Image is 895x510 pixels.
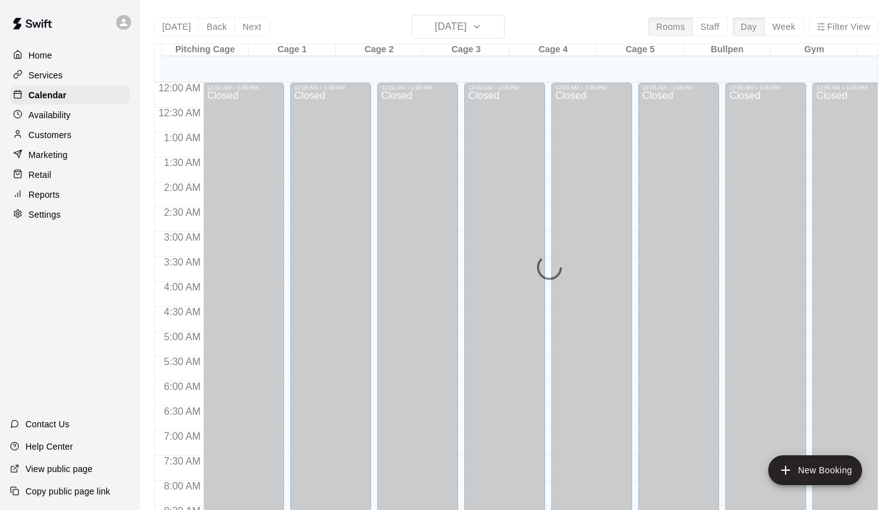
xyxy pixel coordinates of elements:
[207,85,280,91] div: 12:00 AM – 1:00 PM
[161,157,204,168] span: 1:30 AM
[155,83,204,93] span: 12:00 AM
[510,44,597,56] div: Cage 4
[249,44,336,56] div: Cage 1
[161,456,204,466] span: 7:30 AM
[161,182,204,193] span: 2:00 AM
[10,185,130,204] a: Reports
[161,307,204,317] span: 4:30 AM
[161,207,204,218] span: 2:30 AM
[29,49,52,62] p: Home
[161,406,204,417] span: 6:30 AM
[25,463,93,475] p: View public page
[10,106,130,124] a: Availability
[10,205,130,224] a: Settings
[10,66,130,85] a: Services
[25,485,110,498] p: Copy public page link
[161,331,204,342] span: 5:00 AM
[161,431,204,442] span: 7:00 AM
[29,109,71,121] p: Availability
[423,44,510,56] div: Cage 3
[25,418,70,430] p: Contact Us
[10,46,130,65] a: Home
[381,85,454,91] div: 12:00 AM – 1:00 PM
[29,188,60,201] p: Reports
[162,44,249,56] div: Pitching Cage
[25,440,73,453] p: Help Center
[29,169,52,181] p: Retail
[294,85,367,91] div: 12:00 AM – 1:00 PM
[816,85,889,91] div: 12:00 AM – 1:00 PM
[10,146,130,164] a: Marketing
[10,126,130,144] a: Customers
[161,232,204,243] span: 3:00 AM
[29,208,61,221] p: Settings
[729,85,802,91] div: 12:00 AM – 1:00 PM
[771,44,858,56] div: Gym
[29,69,63,81] p: Services
[597,44,684,56] div: Cage 5
[642,85,715,91] div: 12:00 AM – 1:00 PM
[29,149,68,161] p: Marketing
[161,132,204,143] span: 1:00 AM
[555,85,628,91] div: 12:00 AM – 1:00 PM
[161,356,204,367] span: 5:30 AM
[161,257,204,267] span: 3:30 AM
[161,481,204,491] span: 8:00 AM
[768,455,862,485] button: add
[29,129,71,141] p: Customers
[10,86,130,104] a: Calendar
[161,282,204,292] span: 4:00 AM
[10,165,130,184] a: Retail
[336,44,423,56] div: Cage 2
[161,381,204,392] span: 6:00 AM
[684,44,771,56] div: Bullpen
[468,85,541,91] div: 12:00 AM – 1:00 PM
[29,89,67,101] p: Calendar
[155,108,204,118] span: 12:30 AM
